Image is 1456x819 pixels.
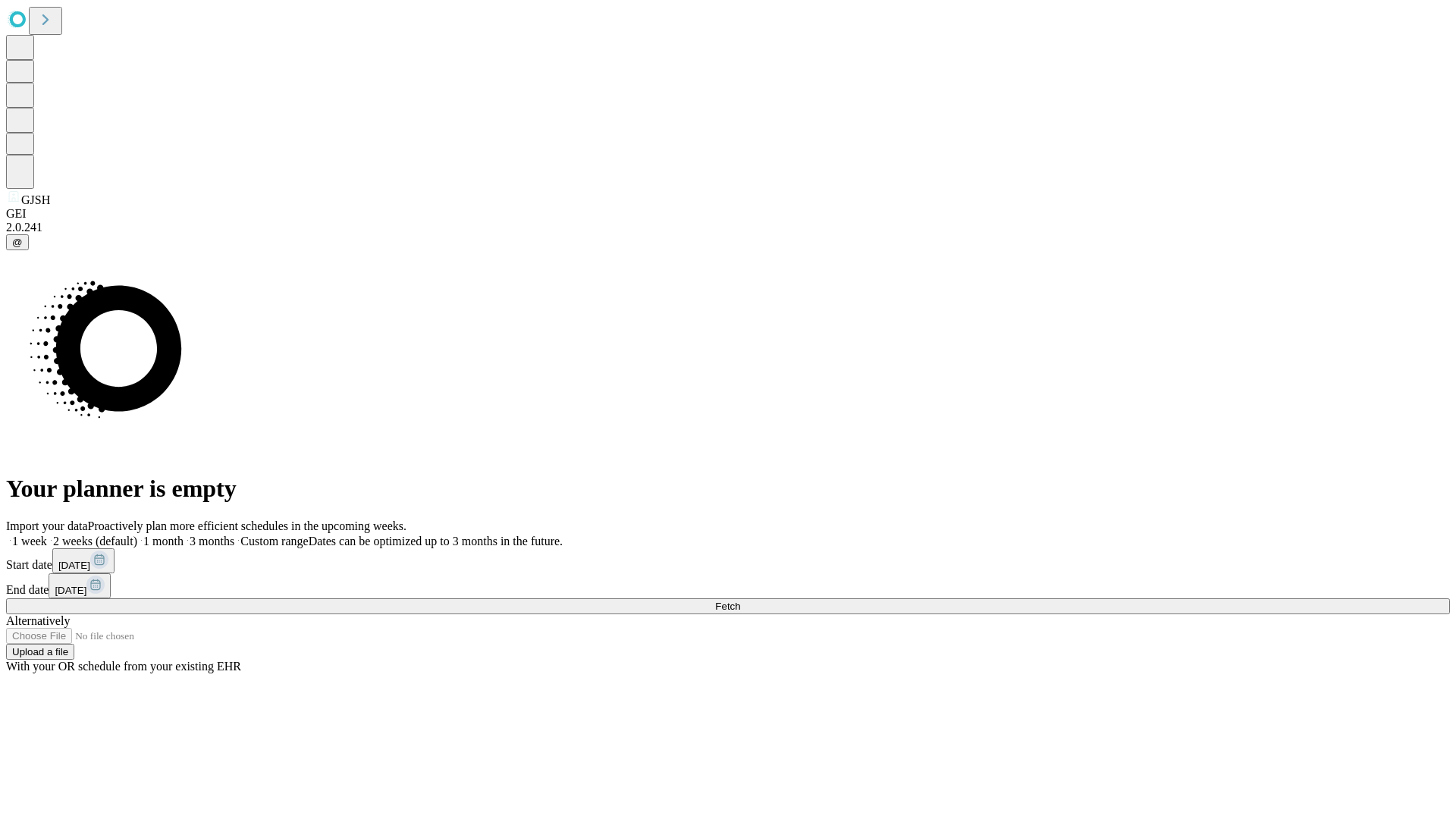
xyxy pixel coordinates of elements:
button: @ [6,234,29,250]
span: Custom range [240,535,308,548]
h1: Your planner is empty [6,475,1450,503]
span: GJSH [21,193,50,206]
span: Dates can be optimized up to 3 months in the future. [309,535,563,548]
span: 3 months [190,535,234,548]
span: Alternatively [6,614,70,627]
span: [DATE] [55,585,86,596]
div: GEI [6,207,1450,221]
span: Fetch [715,601,740,612]
span: Import your data [6,519,88,532]
span: @ [12,237,23,248]
span: [DATE] [58,560,90,571]
span: 1 week [12,535,47,548]
button: Upload a file [6,644,74,660]
button: [DATE] [49,573,111,598]
span: With your OR schedule from your existing EHR [6,660,241,673]
div: 2.0.241 [6,221,1450,234]
button: [DATE] [52,548,115,573]
div: Start date [6,548,1450,573]
span: 2 weeks (default) [53,535,137,548]
span: 1 month [143,535,184,548]
div: End date [6,573,1450,598]
button: Fetch [6,598,1450,614]
span: Proactively plan more efficient schedules in the upcoming weeks. [88,519,406,532]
